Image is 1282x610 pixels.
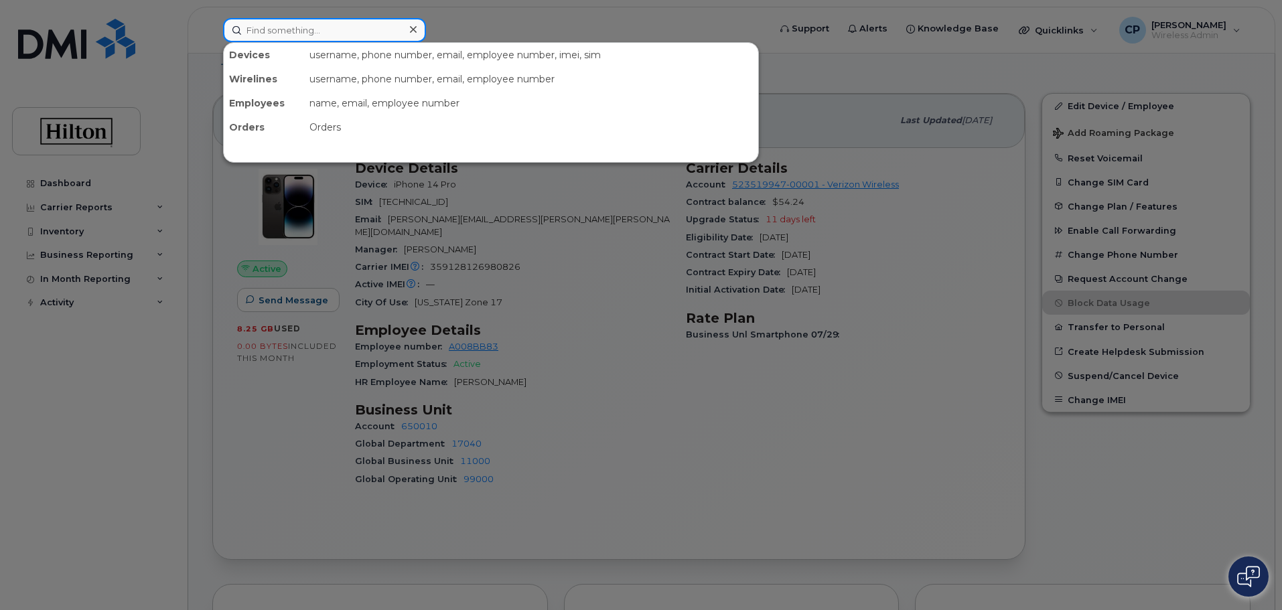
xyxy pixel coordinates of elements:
[223,18,426,42] input: Find something...
[224,115,304,139] div: Orders
[304,67,758,91] div: username, phone number, email, employee number
[304,43,758,67] div: username, phone number, email, employee number, imei, sim
[304,115,758,139] div: Orders
[224,67,304,91] div: Wirelines
[224,91,304,115] div: Employees
[224,43,304,67] div: Devices
[1237,566,1260,587] img: Open chat
[304,91,758,115] div: name, email, employee number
